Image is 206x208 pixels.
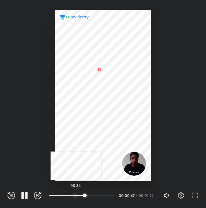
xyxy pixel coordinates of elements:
[136,194,137,197] div: /
[95,66,103,73] img: wMgqJGBwKWe8AAAAABJRU5ErkJggg==
[60,15,89,19] img: logo.2a7e12a2.svg
[70,184,81,187] h5: 00:34
[119,194,134,197] div: 00:00:47
[138,194,156,197] div: 00:01:24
